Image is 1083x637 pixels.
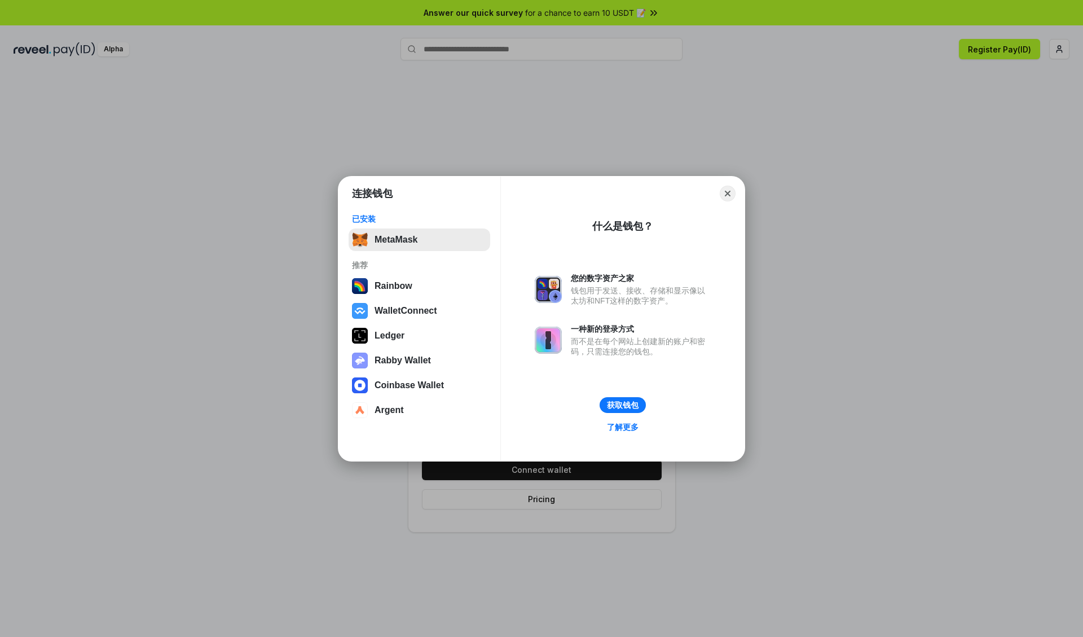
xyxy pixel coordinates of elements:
[535,327,562,354] img: svg+xml,%3Csvg%20xmlns%3D%22http%3A%2F%2Fwww.w3.org%2F2000%2Fsvg%22%20fill%3D%22none%22%20viewBox...
[375,355,431,366] div: Rabby Wallet
[600,397,646,413] button: 获取钱包
[352,187,393,200] h1: 连接钱包
[352,377,368,393] img: svg+xml,%3Csvg%20width%3D%2228%22%20height%3D%2228%22%20viewBox%3D%220%200%2028%2028%22%20fill%3D...
[349,324,490,347] button: Ledger
[352,232,368,248] img: svg+xml,%3Csvg%20fill%3D%22none%22%20height%3D%2233%22%20viewBox%3D%220%200%2035%2033%22%20width%...
[571,336,711,357] div: 而不是在每个网站上创建新的账户和密码，只需连接您的钱包。
[352,278,368,294] img: svg+xml,%3Csvg%20width%3D%22120%22%20height%3D%22120%22%20viewBox%3D%220%200%20120%20120%22%20fil...
[571,285,711,306] div: 钱包用于发送、接收、存储和显示像以太坊和NFT这样的数字资产。
[607,400,639,410] div: 获取钱包
[592,219,653,233] div: 什么是钱包？
[571,273,711,283] div: 您的数字资产之家
[349,349,490,372] button: Rabby Wallet
[349,374,490,397] button: Coinbase Wallet
[600,420,645,434] a: 了解更多
[349,229,490,251] button: MetaMask
[375,306,437,316] div: WalletConnect
[349,399,490,421] button: Argent
[352,303,368,319] img: svg+xml,%3Csvg%20width%3D%2228%22%20height%3D%2228%22%20viewBox%3D%220%200%2028%2028%22%20fill%3D...
[352,402,368,418] img: svg+xml,%3Csvg%20width%3D%2228%22%20height%3D%2228%22%20viewBox%3D%220%200%2028%2028%22%20fill%3D...
[607,422,639,432] div: 了解更多
[349,275,490,297] button: Rainbow
[375,235,417,245] div: MetaMask
[352,353,368,368] img: svg+xml,%3Csvg%20xmlns%3D%22http%3A%2F%2Fwww.w3.org%2F2000%2Fsvg%22%20fill%3D%22none%22%20viewBox...
[535,276,562,303] img: svg+xml,%3Csvg%20xmlns%3D%22http%3A%2F%2Fwww.w3.org%2F2000%2Fsvg%22%20fill%3D%22none%22%20viewBox...
[352,260,487,270] div: 推荐
[571,324,711,334] div: 一种新的登录方式
[352,328,368,344] img: svg+xml,%3Csvg%20xmlns%3D%22http%3A%2F%2Fwww.w3.org%2F2000%2Fsvg%22%20width%3D%2228%22%20height%3...
[349,300,490,322] button: WalletConnect
[375,281,412,291] div: Rainbow
[352,214,487,224] div: 已安装
[375,380,444,390] div: Coinbase Wallet
[375,405,404,415] div: Argent
[720,186,736,201] button: Close
[375,331,404,341] div: Ledger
